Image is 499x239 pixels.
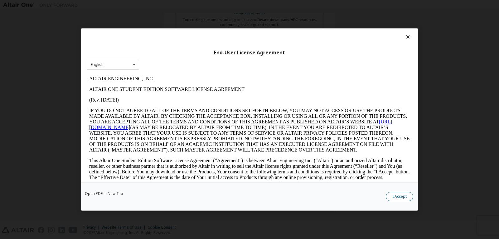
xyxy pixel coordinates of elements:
p: ALTAIR ENGINEERING, INC. [2,2,323,8]
p: ALTAIR ONE STUDENT EDITION SOFTWARE LICENSE AGREEMENT [2,13,323,19]
div: English [91,63,104,67]
div: End-User License Agreement [87,50,412,56]
button: I Accept [386,192,413,201]
p: (Rev. [DATE]) [2,24,323,29]
p: IF YOU DO NOT AGREE TO ALL OF THE TERMS AND CONDITIONS SET FORTH BELOW, YOU MAY NOT ACCESS OR USE... [2,34,323,79]
a: Open PDF in New Tab [85,192,123,196]
p: This Altair One Student Edition Software License Agreement (“Agreement”) is between Altair Engine... [2,84,323,107]
a: [URL][DOMAIN_NAME] [2,46,306,57]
